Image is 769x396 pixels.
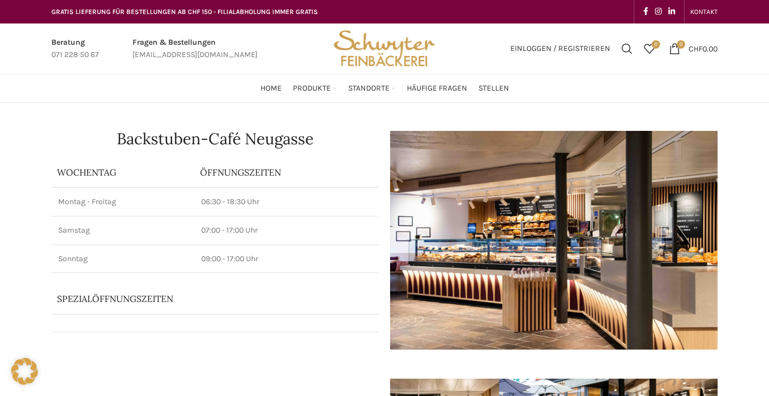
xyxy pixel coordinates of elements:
div: Meine Wunschliste [638,37,661,60]
a: Einloggen / Registrieren [505,37,616,60]
a: Infobox link [132,36,258,62]
a: Instagram social link [652,4,665,20]
div: Secondary navigation [685,1,723,23]
p: 07:00 - 17:00 Uhr [201,225,372,236]
img: Bäckerei Schwyter [330,23,439,74]
p: Montag - Freitag [58,196,188,208]
span: Einloggen / Registrieren [510,45,610,53]
a: 0 CHF0.00 [663,37,723,60]
span: 0 [652,40,660,49]
p: 09:00 - 17:00 Uhr [201,253,372,265]
a: Infobox link [51,36,99,62]
a: Stellen [478,77,509,100]
a: 0 [638,37,661,60]
p: Samstag [58,225,188,236]
p: ÖFFNUNGSZEITEN [200,166,373,178]
span: KONTAKT [690,8,718,16]
h1: Backstuben-Café Neugasse [51,131,379,147]
span: 0 [677,40,685,49]
p: Spezialöffnungszeiten [57,293,342,305]
a: KONTAKT [690,1,718,23]
bdi: 0.00 [689,44,718,53]
span: Produkte [293,83,331,94]
span: GRATIS LIEFERUNG FÜR BESTELLUNGEN AB CHF 150 - FILIALABHOLUNG IMMER GRATIS [51,8,318,16]
p: Wochentag [57,166,189,178]
a: Häufige Fragen [407,77,467,100]
a: Suchen [616,37,638,60]
span: Home [260,83,282,94]
span: Stellen [478,83,509,94]
div: Main navigation [46,77,723,100]
a: Home [260,77,282,100]
p: 06:30 - 18:30 Uhr [201,196,372,208]
p: Sonntag [58,253,188,265]
span: Häufige Fragen [407,83,467,94]
a: Facebook social link [640,4,652,20]
a: Linkedin social link [665,4,678,20]
span: CHF [689,44,702,53]
a: Produkte [293,77,337,100]
a: Site logo [330,43,439,53]
a: Standorte [348,77,396,100]
span: Standorte [348,83,390,94]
